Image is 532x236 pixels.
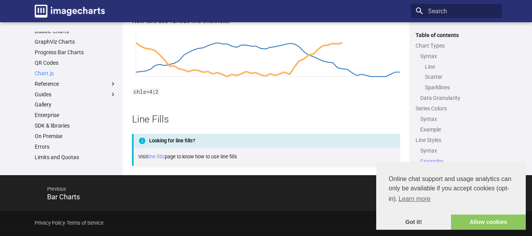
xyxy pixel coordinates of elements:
div: cookieconsent [376,162,526,230]
a: Privacy Policy [35,220,65,226]
a: On Premise [35,133,116,140]
a: Syntax [420,115,497,122]
a: SDK & libraries [35,122,116,129]
span: Online chat support and usage analytics can only be available if you accept cookies (opt-in). [389,174,513,205]
a: Image-Charts documentation [32,2,108,21]
a: Errors [35,143,116,150]
nav: Series Colors [416,115,497,133]
label: Reference [35,80,116,87]
a: Limits and Quotas [35,154,116,161]
code: chls=4|2 [132,88,160,95]
a: Bubble Charts [35,28,116,35]
a: Line Styles [416,137,497,144]
a: line fills [148,154,165,160]
a: learn more about cookies [397,193,432,205]
p: Looking for line fills? [132,134,400,148]
a: Sparklines [425,84,497,91]
nav: Table of contents [411,32,502,175]
a: Terms of Service [67,220,104,226]
a: Progress Bar Charts [35,49,116,56]
a: Series Colors [416,105,497,112]
a: Syntax [420,53,497,60]
a: Scatter [425,73,497,80]
a: Gallery [35,101,116,108]
p: Visit page to know how to use line fills [138,153,395,161]
img: chart [132,32,400,81]
a: dismiss cookie message [376,215,451,230]
label: Guides [35,91,116,98]
a: Line [425,63,497,70]
a: PreviousBar Charts [30,177,266,209]
a: GraphViz Charts [35,38,116,45]
a: Chart Types [416,42,497,49]
h2: Line Fills [132,112,400,126]
img: logo [35,5,105,18]
a: Examples [420,158,497,165]
label: Table of contents [411,32,502,39]
a: Example [420,126,497,133]
nav: Syntax [420,63,497,91]
a: Enterprise [35,112,116,119]
a: Chart.js [35,70,116,77]
span: Bar Charts [47,193,80,201]
div: - [35,216,104,230]
span: Previous [39,180,257,199]
span: Next [266,180,483,199]
a: Syntax [420,147,497,154]
a: Status Page [35,164,116,171]
nav: Line Styles [416,147,497,165]
a: Data Granularity [420,94,497,101]
a: NextPie Charts [266,177,502,209]
input: Search [411,4,502,18]
a: allow cookies [451,215,526,230]
a: QR Codes [35,59,116,66]
nav: Chart Types [416,53,497,102]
